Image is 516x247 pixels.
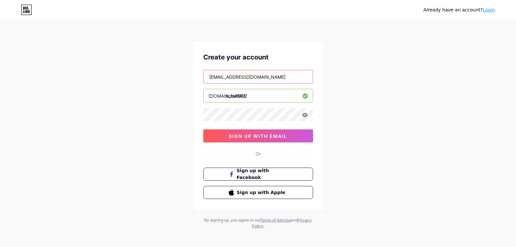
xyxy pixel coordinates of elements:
[237,167,287,181] span: Sign up with Facebook
[203,186,313,199] button: Sign up with Apple
[483,7,495,12] a: Login
[256,150,261,157] div: Or
[229,133,287,139] span: sign up with email
[260,218,291,222] a: Terms of Service
[203,129,313,142] button: sign up with email
[203,168,313,181] button: Sign up with Facebook
[237,189,287,196] span: Sign up with Apple
[204,89,313,102] input: username
[204,70,313,83] input: Email
[203,52,313,62] div: Create your account
[208,92,247,99] div: [DOMAIN_NAME]/
[203,217,314,229] div: By signing up, you agree to our and .
[424,7,495,13] div: Already have an account?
